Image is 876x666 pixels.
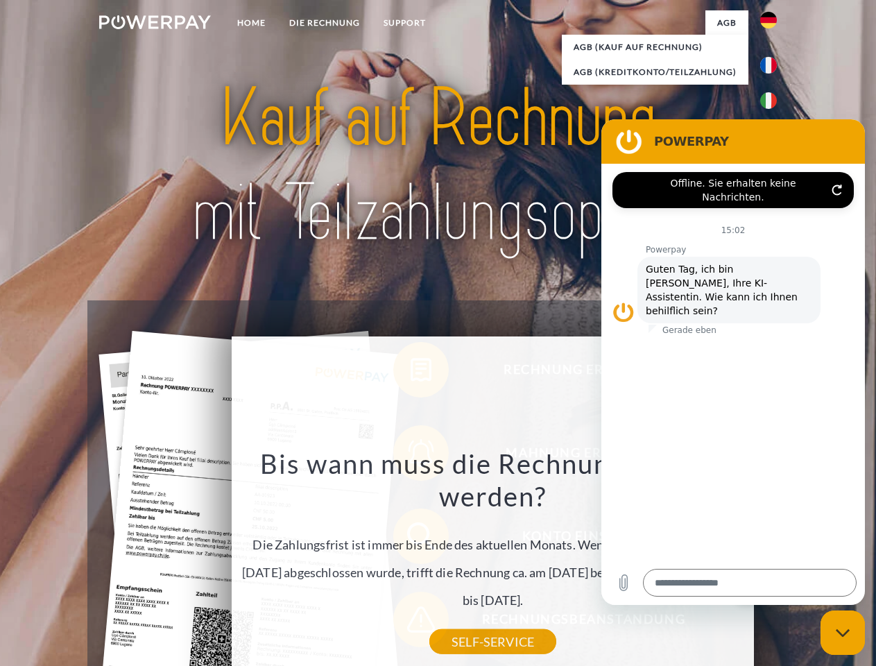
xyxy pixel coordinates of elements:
[562,60,748,85] a: AGB (Kreditkonto/Teilzahlung)
[760,12,777,28] img: de
[760,57,777,74] img: fr
[99,15,211,29] img: logo-powerpay-white.svg
[225,10,277,35] a: Home
[601,119,865,605] iframe: Messaging-Fenster
[821,610,865,655] iframe: Schaltfläche zum Öffnen des Messaging-Fensters; Konversation läuft
[372,10,438,35] a: SUPPORT
[132,67,744,266] img: title-powerpay_de.svg
[705,10,748,35] a: agb
[562,35,748,60] a: AGB (Kauf auf Rechnung)
[240,447,746,642] div: Die Zahlungsfrist ist immer bis Ende des aktuellen Monats. Wenn die Bestellung z.B. am [DATE] abg...
[240,447,746,513] h3: Bis wann muss die Rechnung bezahlt werden?
[429,629,556,654] a: SELF-SERVICE
[277,10,372,35] a: DIE RECHNUNG
[760,92,777,109] img: it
